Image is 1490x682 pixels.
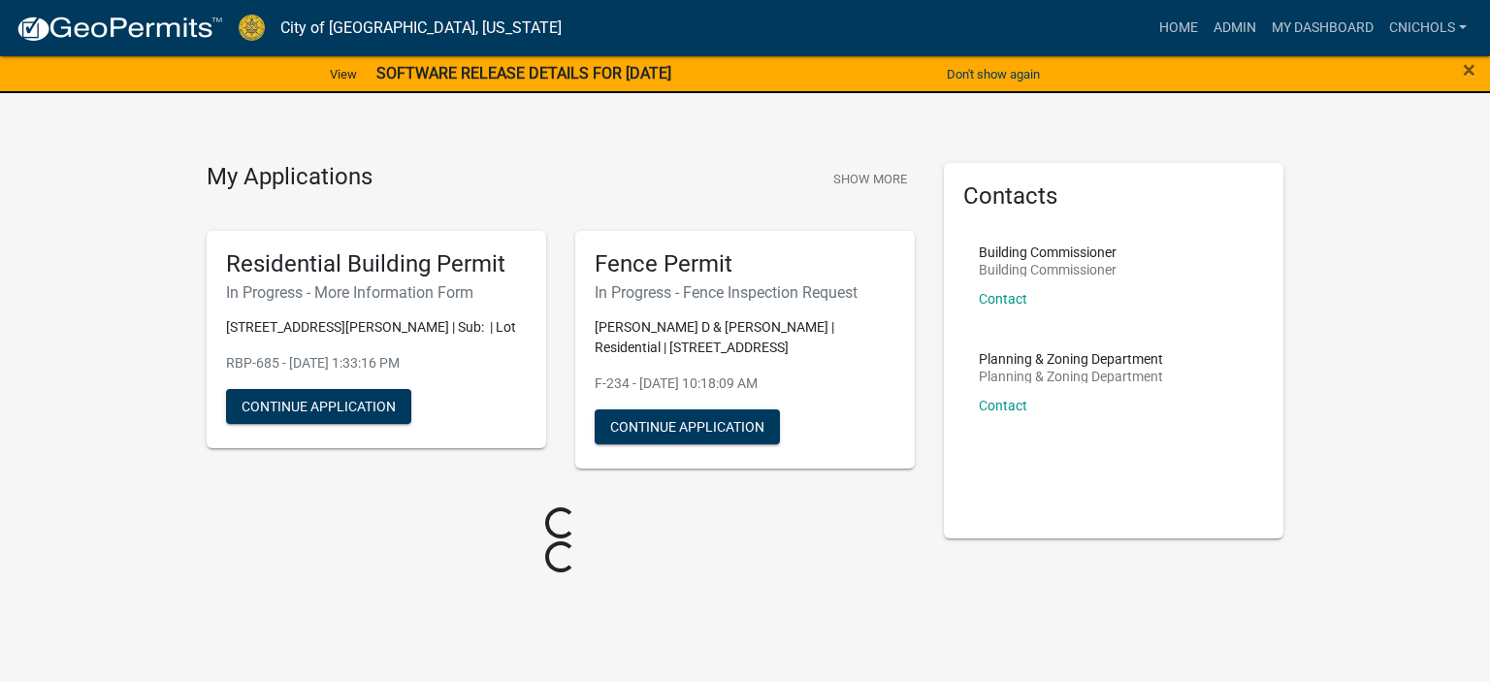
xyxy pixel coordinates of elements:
a: View [322,58,365,90]
a: cnichols [1381,10,1474,47]
p: F-234 - [DATE] 10:18:09 AM [595,373,895,394]
a: Admin [1206,10,1264,47]
a: Contact [979,398,1027,413]
p: Building Commissioner [979,245,1117,259]
img: City of Jeffersonville, Indiana [239,15,265,41]
button: Don't show again [939,58,1048,90]
p: Planning & Zoning Department [979,370,1163,383]
h6: In Progress - More Information Form [226,283,527,302]
button: Continue Application [226,389,411,424]
p: RBP-685 - [DATE] 1:33:16 PM [226,353,527,373]
a: City of [GEOGRAPHIC_DATA], [US_STATE] [280,12,562,45]
span: × [1463,56,1475,83]
h6: In Progress - Fence Inspection Request [595,283,895,302]
p: Building Commissioner [979,263,1117,276]
h5: Fence Permit [595,250,895,278]
h5: Residential Building Permit [226,250,527,278]
button: Close [1463,58,1475,81]
strong: SOFTWARE RELEASE DETAILS FOR [DATE] [376,64,671,82]
a: Contact [979,291,1027,307]
h5: Contacts [963,182,1264,211]
button: Show More [826,163,915,195]
button: Continue Application [595,409,780,444]
a: My Dashboard [1264,10,1381,47]
a: Home [1151,10,1206,47]
p: [PERSON_NAME] D & [PERSON_NAME] | Residential | [STREET_ADDRESS] [595,317,895,358]
p: Planning & Zoning Department [979,352,1163,366]
h4: My Applications [207,163,372,192]
p: [STREET_ADDRESS][PERSON_NAME] | Sub: | Lot [226,317,527,338]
